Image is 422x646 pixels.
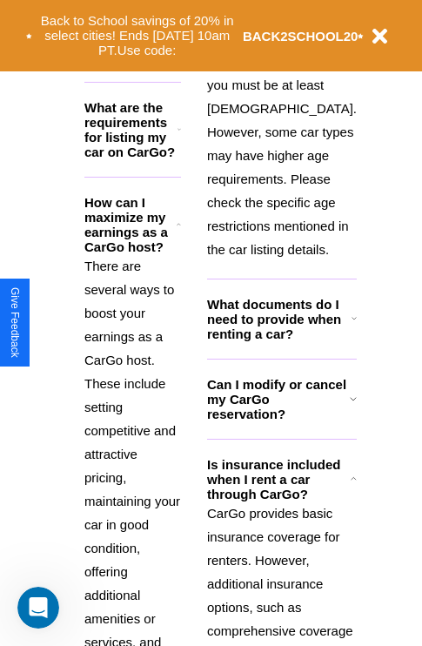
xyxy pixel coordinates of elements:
[207,50,357,261] p: To rent a car with CarGo, you must be at least [DEMOGRAPHIC_DATA]. However, some car types may ha...
[84,100,178,159] h3: What are the requirements for listing my car on CarGo?
[9,287,21,358] div: Give Feedback
[207,297,352,341] h3: What documents do I need to provide when renting a car?
[207,457,351,501] h3: Is insurance included when I rent a car through CarGo?
[243,29,358,44] b: BACK2SCHOOL20
[32,9,243,63] button: Back to School savings of 20% in select cities! Ends [DATE] 10am PT.Use code:
[84,195,177,254] h3: How can I maximize my earnings as a CarGo host?
[207,377,350,421] h3: Can I modify or cancel my CarGo reservation?
[17,587,59,629] iframe: Intercom live chat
